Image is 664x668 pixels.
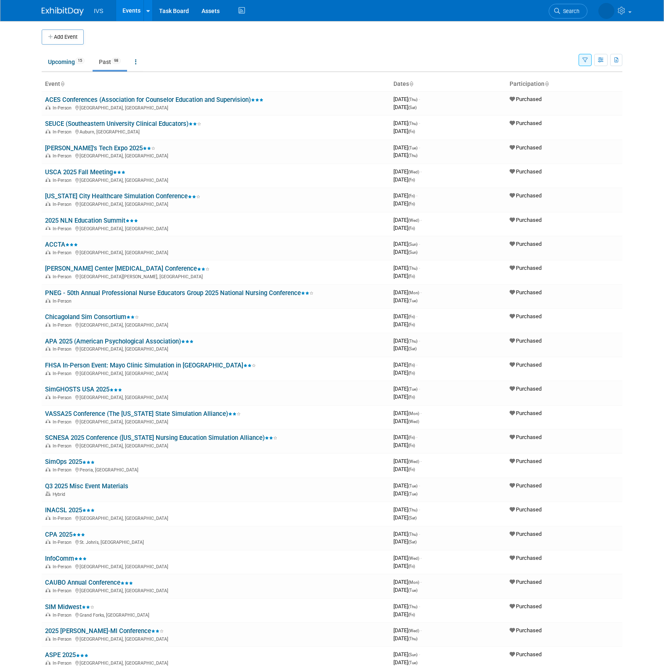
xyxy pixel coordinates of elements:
[393,120,420,126] span: [DATE]
[408,588,417,593] span: (Tue)
[393,410,422,416] span: [DATE]
[45,202,50,206] img: In-Person Event
[408,660,417,665] span: (Tue)
[420,410,422,416] span: -
[53,660,74,666] span: In-Person
[53,274,74,279] span: In-Person
[45,418,387,425] div: [GEOGRAPHIC_DATA], [GEOGRAPHIC_DATA]
[45,265,210,272] a: [PERSON_NAME] Center [MEDICAL_DATA] Conference
[42,77,390,91] th: Event
[393,362,417,368] span: [DATE]
[53,226,74,232] span: In-Person
[45,120,201,128] a: SEUCE (Southeastern University Clinical Educators)
[42,7,84,16] img: ExhibitDay
[510,651,542,657] span: Purchased
[53,540,74,545] span: In-Person
[408,290,419,295] span: (Mon)
[408,508,417,512] span: (Thu)
[45,370,387,376] div: [GEOGRAPHIC_DATA], [GEOGRAPHIC_DATA]
[393,579,422,585] span: [DATE]
[408,371,415,375] span: (Fri)
[420,289,422,295] span: -
[408,194,415,198] span: (Fri)
[544,80,549,87] a: Sort by Participation Type
[408,339,417,343] span: (Thu)
[408,274,415,279] span: (Fri)
[408,540,417,544] span: (Sat)
[408,121,417,126] span: (Thu)
[393,370,415,376] span: [DATE]
[393,458,422,464] span: [DATE]
[45,611,387,618] div: Grand Forks, [GEOGRAPHIC_DATA]
[419,96,420,102] span: -
[408,146,417,150] span: (Tue)
[45,105,50,109] img: In-Person Event
[393,434,417,440] span: [DATE]
[408,97,417,102] span: (Thu)
[45,128,387,135] div: Auburn, [GEOGRAPHIC_DATA]
[409,80,413,87] a: Sort by Start Date
[510,458,542,464] span: Purchased
[420,579,422,585] span: -
[45,322,50,327] img: In-Person Event
[393,506,420,513] span: [DATE]
[393,273,415,279] span: [DATE]
[45,152,387,159] div: [GEOGRAPHIC_DATA], [GEOGRAPHIC_DATA]
[393,176,415,183] span: [DATE]
[408,314,415,319] span: (Fri)
[45,371,50,375] img: In-Person Event
[45,226,50,230] img: In-Person Event
[393,442,415,448] span: [DATE]
[408,322,415,327] span: (Fri)
[45,274,50,278] img: In-Person Event
[45,338,194,345] a: APA 2025 (American Psychological Association)
[53,298,74,304] span: In-Person
[419,265,420,271] span: -
[408,516,417,520] span: (Sat)
[45,442,387,449] div: [GEOGRAPHIC_DATA], [GEOGRAPHIC_DATA]
[419,506,420,513] span: -
[45,241,78,248] a: ACCTA
[45,466,387,473] div: Peoria, [GEOGRAPHIC_DATA]
[560,8,579,14] span: Search
[45,579,133,586] a: CAUBO Annual Conference
[393,144,420,151] span: [DATE]
[45,434,277,442] a: SCNESA 2025 Conference ([US_STATE] Nursing Education Simulation Alliance)
[408,363,415,367] span: (Fri)
[393,200,415,207] span: [DATE]
[393,603,420,609] span: [DATE]
[393,313,417,319] span: [DATE]
[408,604,417,609] span: (Thu)
[408,346,417,351] span: (Sat)
[45,192,200,200] a: [US_STATE] City Healthcare Simulation Conference
[393,289,422,295] span: [DATE]
[408,226,415,231] span: (Fri)
[510,482,542,489] span: Purchased
[53,492,68,497] span: Hybrid
[45,362,256,369] a: FHSA In-Person Event: Mayo Clinic Simulation in [GEOGRAPHIC_DATA]
[393,225,415,231] span: [DATE]
[45,516,50,520] img: In-Person Event
[42,54,91,70] a: Upcoming15
[408,628,419,633] span: (Wed)
[408,435,415,440] span: (Fri)
[393,531,420,537] span: [DATE]
[53,371,74,376] span: In-Person
[393,611,415,617] span: [DATE]
[45,540,50,544] img: In-Person Event
[393,241,420,247] span: [DATE]
[549,4,587,19] a: Search
[419,531,420,537] span: -
[53,178,74,183] span: In-Person
[45,129,50,133] img: In-Person Event
[393,386,420,392] span: [DATE]
[393,466,415,472] span: [DATE]
[53,395,74,400] span: In-Person
[45,467,50,471] img: In-Person Event
[45,612,50,617] img: In-Person Event
[45,394,387,400] div: [GEOGRAPHIC_DATA], [GEOGRAPHIC_DATA]
[393,651,420,657] span: [DATE]
[45,250,50,254] img: In-Person Event
[45,651,88,659] a: ASPE 2025
[45,176,387,183] div: [GEOGRAPHIC_DATA], [GEOGRAPHIC_DATA]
